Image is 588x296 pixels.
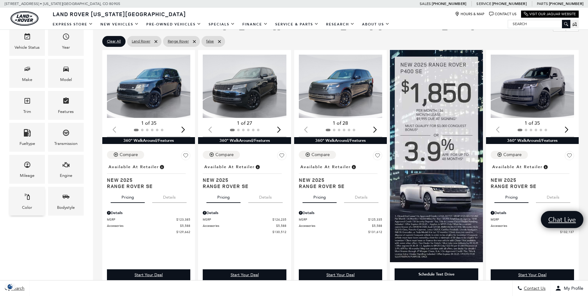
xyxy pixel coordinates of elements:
[24,128,31,140] span: Fueltype
[294,137,387,144] div: 360° WalkAround/Features
[107,38,121,45] span: Clear All
[24,31,31,44] span: Vehicle
[550,280,588,296] button: Open user profile menu
[62,128,70,140] span: Transmission
[120,152,138,158] div: Compare
[3,283,17,290] img: Opt-Out Icon
[204,164,255,170] span: Available at Retailer
[62,96,70,108] span: Features
[492,164,543,170] span: Available at Retailer
[107,183,186,189] span: Range Rover SE
[3,283,17,290] section: Click to Open Cookie Consent Modal
[5,2,120,6] a: [STREET_ADDRESS] • [US_STATE][GEOGRAPHIC_DATA], CO 80905
[60,172,72,179] div: Engine
[22,76,32,83] div: Make
[272,230,286,234] span: $130,512
[508,20,570,28] input: Search
[476,2,491,6] span: Service
[203,217,272,222] span: MSRP
[491,217,574,222] a: MSRP $125,860
[351,164,356,170] span: Vehicle is in stock and ready for immediate delivery. Due to demand, availability is subject to c...
[9,59,45,88] div: MakeMake
[179,123,187,136] div: Next slide
[536,189,570,203] button: details tab
[143,19,205,30] a: Pre-Owned Vehicles
[299,269,382,280] a: Start Your Deal
[107,177,186,183] span: New 2025
[299,230,382,234] a: $131,612
[300,164,351,170] span: Available at Retailer
[9,123,45,152] div: FueltypeFueltype
[272,19,322,30] a: Service & Parts
[537,2,548,6] span: Parts
[180,223,190,228] span: $5,588
[107,120,190,127] div: 1 of 35
[312,152,330,158] div: Compare
[176,217,190,222] span: $123,385
[108,164,159,170] span: Available at Retailer
[455,12,484,16] a: Hours & Map
[491,269,574,280] div: undefined - Range Rover SE
[62,31,70,44] span: Year
[491,269,574,280] a: Start Your Deal
[107,217,176,222] span: MSRP
[9,91,45,120] div: TrimTrim
[107,269,190,280] a: Start Your Deal
[107,223,190,228] a: Accessories $5,588
[299,55,383,118] img: 2025 Land Rover Range Rover SE 1
[491,120,574,127] div: 1 of 35
[561,286,583,291] span: My Profile
[491,217,560,222] span: MSRP
[15,44,40,51] div: Vehicle Status
[491,223,564,228] span: Accessories
[239,19,272,30] a: Finance
[299,120,382,127] div: 1 of 28
[203,223,276,228] span: Accessories
[560,230,574,234] span: $132,137
[299,183,378,189] span: Range Rover SE
[9,187,45,216] div: ColorColor
[272,217,286,222] span: $124,235
[491,223,574,228] a: Accessories $5,588
[152,189,187,203] button: details tab
[491,230,574,234] a: $132,137
[203,269,286,280] a: Start Your Deal
[322,19,358,30] a: Research
[24,64,31,76] span: Make
[203,183,281,189] span: Range Rover SE
[97,19,143,30] a: New Vehicles
[275,123,283,136] div: Next slide
[489,12,516,16] a: Contact Us
[203,223,286,228] a: Accessories $5,588
[522,286,546,291] span: Contact Us
[255,164,260,170] span: Vehicle is in stock and ready for immediate delivery. Due to demand, availability is subject to c...
[23,108,31,115] div: Trim
[54,140,77,147] div: Transmission
[62,159,70,172] span: Engine
[60,76,72,83] div: Model
[565,151,574,163] button: Save Vehicle
[62,44,70,51] div: Year
[9,27,45,56] div: VehicleVehicle Status
[299,217,382,222] a: MSRP $125,335
[24,159,31,172] span: Mileage
[299,163,382,189] a: Available at RetailerNew 2025Range Rover SE
[107,223,180,228] span: Accessories
[181,151,190,163] button: Save Vehicle
[491,177,569,183] span: New 2025
[11,11,38,26] a: land-rover
[24,191,31,204] span: Color
[563,123,571,136] div: Next slide
[49,19,97,30] a: EXPRESS STORE
[203,177,281,183] span: New 2025
[491,183,569,189] span: Range Rover SE
[203,120,286,127] div: 1 of 27
[368,230,382,234] span: $131,612
[203,269,286,280] div: undefined - Range Rover SE
[206,189,241,203] button: pricing tab
[371,123,379,136] div: Next slide
[111,189,145,203] button: pricing tab
[205,19,239,30] a: Specials
[203,55,287,118] img: 2025 Land Rover Range Rover SE 1
[20,140,35,147] div: Fueltype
